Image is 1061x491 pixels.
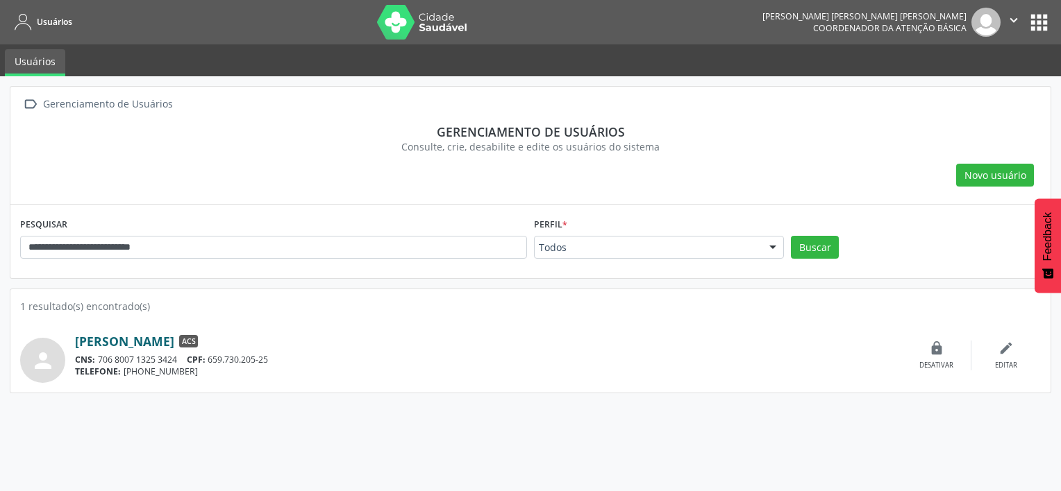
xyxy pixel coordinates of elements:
div: [PHONE_NUMBER] [75,365,902,377]
div: Gerenciamento de Usuários [40,94,175,114]
span: CNS: [75,354,95,365]
a: [PERSON_NAME] [75,334,174,349]
span: Novo usuário [964,168,1026,182]
span: Usuários [37,16,72,28]
div: Desativar [919,361,953,370]
a: Usuários [10,10,72,33]
i: person [31,348,56,373]
div: 706 8007 1325 3424 659.730.205-25 [75,354,902,365]
span: TELEFONE: [75,365,121,377]
img: img [971,8,1001,37]
i: lock [929,341,944,356]
span: ACS [179,335,198,347]
span: Coordenador da Atenção Básica [813,22,967,34]
div: 1 resultado(s) encontrado(s) [20,299,1041,313]
button: Buscar [791,236,839,259]
i:  [20,94,40,114]
label: Perfil [534,214,567,236]
span: Todos [539,241,755,255]
i: edit [999,341,1014,356]
label: PESQUISAR [20,214,67,236]
span: Feedback [1042,212,1054,261]
button: apps [1027,10,1051,35]
div: Consulte, crie, desabilite e edite os usuários do sistema [30,139,1031,154]
div: Gerenciamento de usuários [30,124,1031,139]
button:  [1001,8,1027,37]
i:  [1006,12,1021,28]
div: Editar [995,361,1017,370]
span: CPF: [187,354,206,365]
a:  Gerenciamento de Usuários [20,94,175,114]
button: Novo usuário [956,164,1034,187]
button: Feedback - Mostrar pesquisa [1035,198,1061,293]
a: Usuários [5,49,65,76]
div: [PERSON_NAME] [PERSON_NAME] [PERSON_NAME] [762,10,967,22]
